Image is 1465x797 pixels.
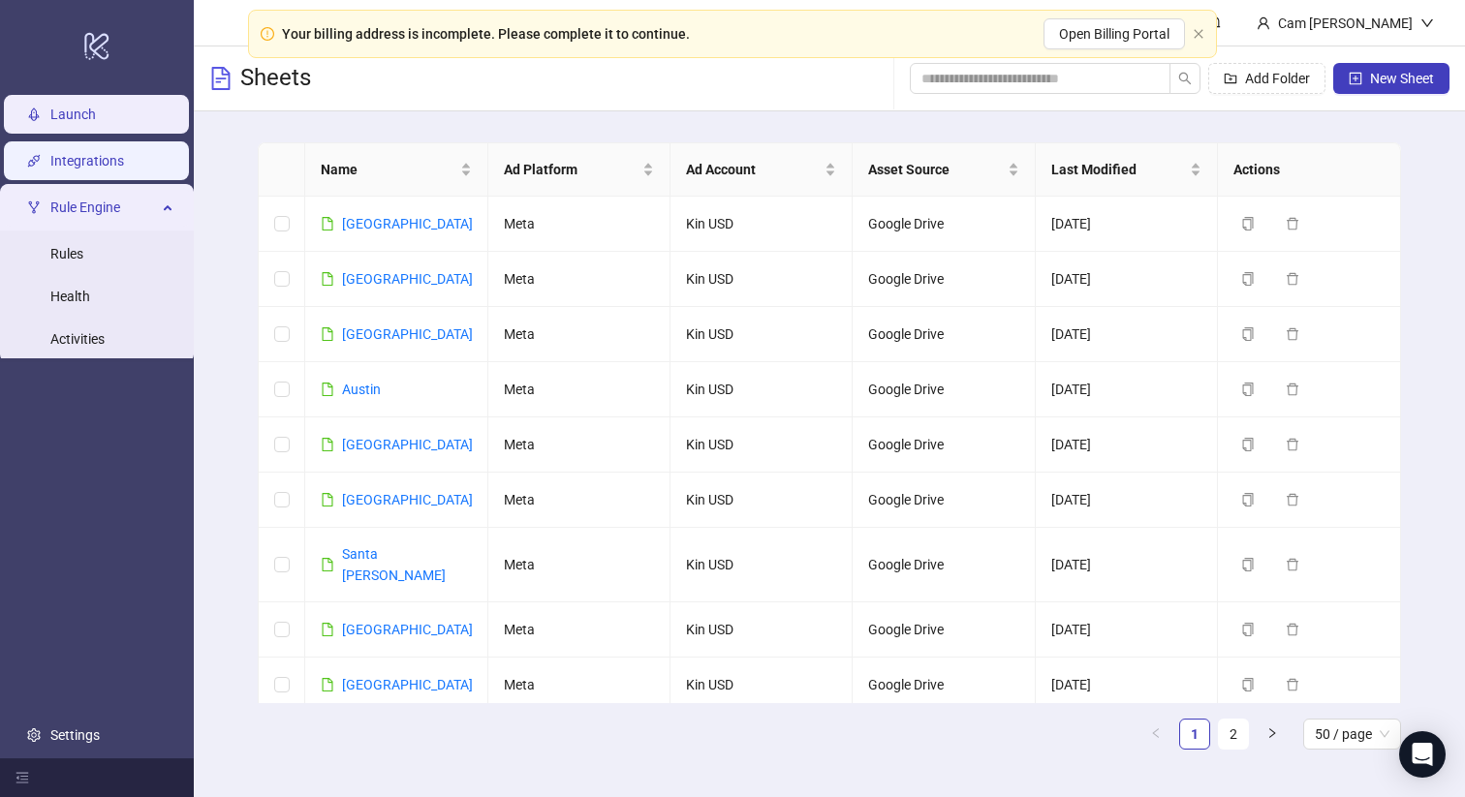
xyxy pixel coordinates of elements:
[282,23,690,45] div: Your billing address is incomplete. Please complete it to continue.
[342,326,473,342] a: [GEOGRAPHIC_DATA]
[321,558,334,571] span: file
[853,252,1035,307] td: Google Drive
[342,216,473,231] a: [GEOGRAPHIC_DATA]
[670,362,853,417] td: Kin USD
[853,602,1035,658] td: Google Drive
[1286,623,1299,636] span: delete
[321,678,334,691] span: file
[342,677,473,692] a: [GEOGRAPHIC_DATA]
[1286,558,1299,571] span: delete
[1370,71,1434,86] span: New Sheet
[1333,63,1449,94] button: New Sheet
[1036,307,1218,362] td: [DATE]
[1036,602,1218,658] td: [DATE]
[488,417,670,473] td: Meta
[1399,731,1446,778] div: Open Intercom Messenger
[1303,719,1401,750] div: Page Size
[1286,438,1299,451] span: delete
[1036,252,1218,307] td: [DATE]
[504,159,639,180] span: Ad Platform
[1241,623,1255,636] span: copy
[1241,272,1255,286] span: copy
[1150,727,1162,739] span: left
[686,159,821,180] span: Ad Account
[321,438,334,451] span: file
[853,143,1035,197] th: Asset Source
[853,362,1035,417] td: Google Drive
[1208,63,1325,94] button: Add Folder
[50,188,157,227] span: Rule Engine
[853,417,1035,473] td: Google Drive
[1241,383,1255,396] span: copy
[1059,26,1169,42] span: Open Billing Portal
[853,528,1035,602] td: Google Drive
[1420,16,1434,30] span: down
[1044,18,1185,49] button: Open Billing Portal
[261,27,274,41] span: exclamation-circle
[670,602,853,658] td: Kin USD
[342,271,473,287] a: [GEOGRAPHIC_DATA]
[1140,719,1171,750] button: left
[342,546,446,583] a: Santa [PERSON_NAME]
[321,623,334,636] span: file
[1241,438,1255,451] span: copy
[670,197,853,252] td: Kin USD
[1241,558,1255,571] span: copy
[1193,28,1204,40] span: close
[321,159,455,180] span: Name
[488,362,670,417] td: Meta
[1257,719,1288,750] li: Next Page
[853,658,1035,713] td: Google Drive
[1193,28,1204,41] button: close
[1241,678,1255,691] span: copy
[321,383,334,396] span: file
[1224,72,1237,85] span: folder-add
[1036,362,1218,417] td: [DATE]
[342,382,381,397] a: Austin
[488,252,670,307] td: Meta
[670,307,853,362] td: Kin USD
[1266,727,1278,739] span: right
[1241,217,1255,230] span: copy
[305,143,487,197] th: Name
[1036,473,1218,528] td: [DATE]
[670,143,853,197] th: Ad Account
[1218,143,1400,197] th: Actions
[488,602,670,658] td: Meta
[670,528,853,602] td: Kin USD
[1178,72,1192,85] span: search
[853,473,1035,528] td: Google Drive
[868,159,1003,180] span: Asset Source
[342,437,473,452] a: [GEOGRAPHIC_DATA]
[27,200,41,214] span: fork
[1270,13,1420,34] div: Cam [PERSON_NAME]
[1036,197,1218,252] td: [DATE]
[1286,678,1299,691] span: delete
[1036,143,1218,197] th: Last Modified
[1219,720,1248,749] a: 2
[1036,417,1218,473] td: [DATE]
[321,327,334,341] span: file
[1315,720,1389,749] span: 50 / page
[670,252,853,307] td: Kin USD
[488,143,670,197] th: Ad Platform
[50,727,100,743] a: Settings
[342,622,473,637] a: [GEOGRAPHIC_DATA]
[321,493,334,506] span: file
[1257,16,1270,30] span: user
[1051,159,1186,180] span: Last Modified
[50,331,105,347] a: Activities
[1036,658,1218,713] td: [DATE]
[488,197,670,252] td: Meta
[209,67,233,90] span: file-text
[50,289,90,304] a: Health
[1245,71,1310,86] span: Add Folder
[1218,719,1249,750] li: 2
[1286,327,1299,341] span: delete
[50,107,96,122] a: Launch
[1286,383,1299,396] span: delete
[488,658,670,713] td: Meta
[670,473,853,528] td: Kin USD
[16,771,29,784] span: menu-fold
[1286,272,1299,286] span: delete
